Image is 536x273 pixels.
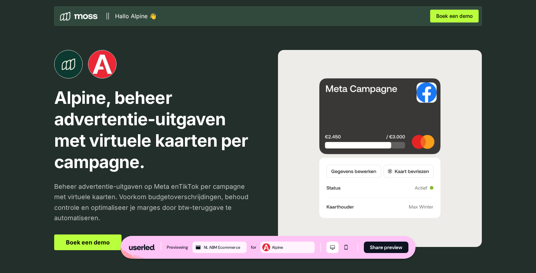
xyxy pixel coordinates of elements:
div: Previewing [167,244,188,251]
div: for [251,244,256,251]
a: Boek een demo [54,234,122,250]
div: Alpine [272,244,313,251]
button: Mobile mode [340,242,352,253]
a: Boek een demo [430,10,479,22]
div: NL ABM Ecommerce [204,244,245,251]
button: Share preview [364,242,408,253]
p: Beheer advertentie-uitgaven op Meta enTikTok per campagne met virtuele kaarten. Voorkom budgetove... [54,181,258,223]
p: Hallo Alpine 👋 [115,12,156,20]
p: Alpine, beheer advertentie-uitgaven met virtuele kaarten per campagne. [54,87,258,173]
p: || [106,12,109,20]
button: Desktop mode [326,242,339,253]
